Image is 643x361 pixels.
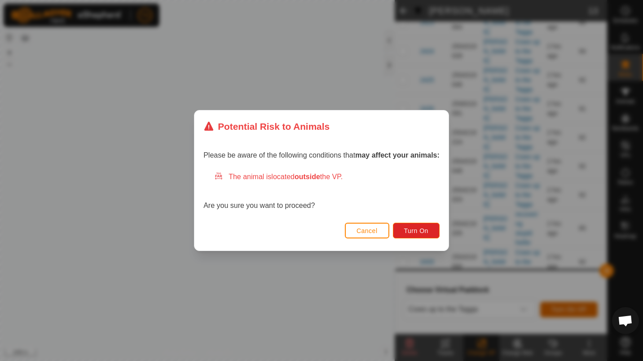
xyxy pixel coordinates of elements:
[203,119,330,133] div: Potential Risk to Animals
[355,151,440,159] strong: may affect your animals:
[345,223,389,238] button: Cancel
[295,173,320,180] strong: outside
[404,227,428,234] span: Turn On
[203,151,440,159] span: Please be aware of the following conditions that
[203,172,440,211] div: Are you sure you want to proceed?
[612,307,639,334] div: Open chat
[214,172,440,182] div: The animal is
[357,227,378,234] span: Cancel
[393,223,440,238] button: Turn On
[271,173,343,180] span: located the VP.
